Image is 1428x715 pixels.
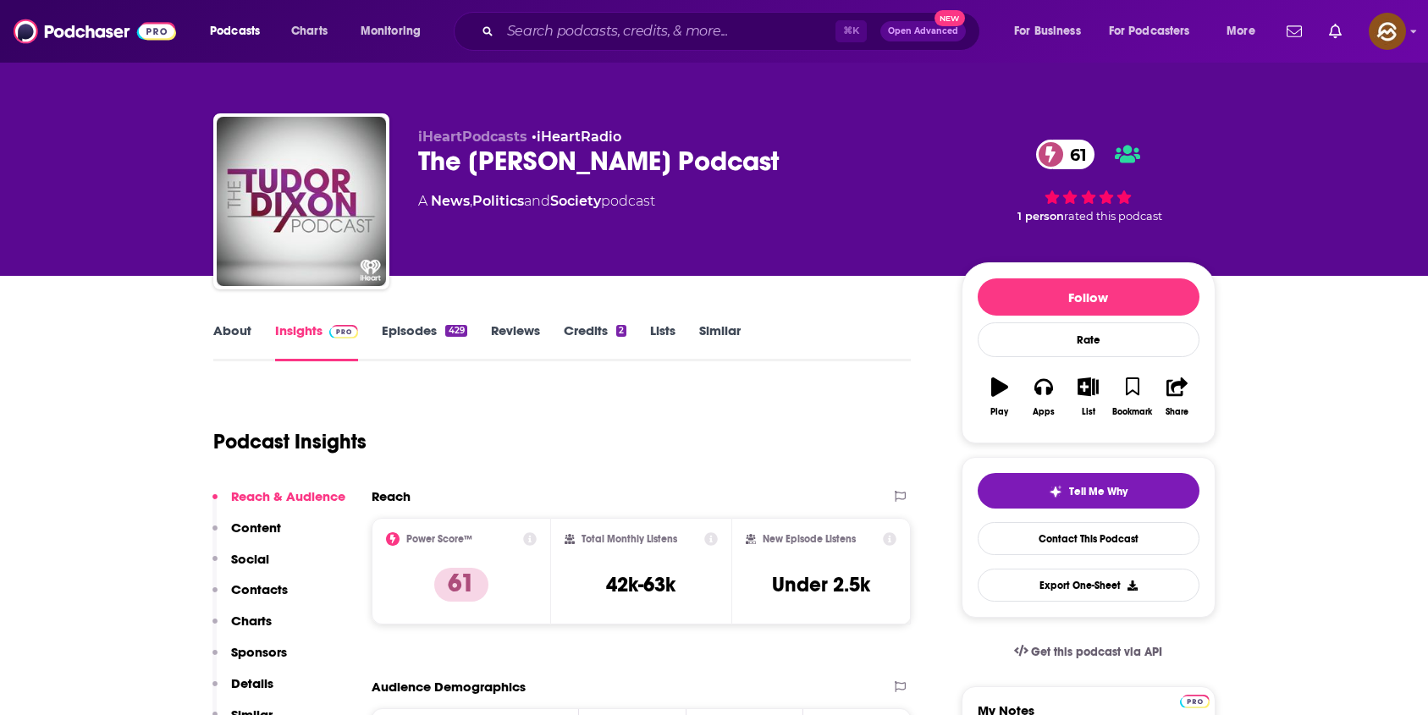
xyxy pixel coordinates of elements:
[231,613,272,629] p: Charts
[212,520,281,551] button: Content
[1180,695,1210,708] img: Podchaser Pro
[978,322,1199,357] div: Rate
[361,19,421,43] span: Monitoring
[14,15,176,47] img: Podchaser - Follow, Share and Rate Podcasts
[1001,631,1177,673] a: Get this podcast via API
[434,568,488,602] p: 61
[888,27,958,36] span: Open Advanced
[1227,19,1255,43] span: More
[763,533,856,545] h2: New Episode Listens
[231,488,345,504] p: Reach & Audience
[1049,485,1062,498] img: tell me why sparkle
[978,473,1199,509] button: tell me why sparkleTell Me Why
[275,322,359,361] a: InsightsPodchaser Pro
[1180,692,1210,708] a: Pro website
[1155,366,1199,427] button: Share
[372,679,526,695] h2: Audience Demographics
[212,551,269,582] button: Social
[280,18,338,45] a: Charts
[1053,140,1095,169] span: 61
[582,533,677,545] h2: Total Monthly Listens
[500,18,835,45] input: Search podcasts, credits, & more...
[978,366,1022,427] button: Play
[1215,18,1276,45] button: open menu
[472,193,524,209] a: Politics
[532,129,621,145] span: •
[431,193,470,209] a: News
[616,325,626,337] div: 2
[1098,18,1215,45] button: open menu
[212,488,345,520] button: Reach & Audience
[1066,366,1110,427] button: List
[491,322,540,361] a: Reviews
[835,20,867,42] span: ⌘ K
[382,322,466,361] a: Episodes429
[1369,13,1406,50] span: Logged in as hey85204
[1111,366,1155,427] button: Bookmark
[699,322,741,361] a: Similar
[978,278,1199,316] button: Follow
[1002,18,1102,45] button: open menu
[406,533,472,545] h2: Power Score™
[470,12,996,51] div: Search podcasts, credits, & more...
[212,644,287,675] button: Sponsors
[445,325,466,337] div: 429
[1322,17,1348,46] a: Show notifications dropdown
[1112,407,1152,417] div: Bookmark
[418,129,527,145] span: iHeartPodcasts
[212,675,273,707] button: Details
[231,675,273,691] p: Details
[213,429,367,454] h1: Podcast Insights
[606,572,675,597] h3: 42k-63k
[470,193,472,209] span: ,
[978,522,1199,555] a: Contact This Podcast
[212,613,272,644] button: Charts
[935,10,965,26] span: New
[650,322,675,361] a: Lists
[550,193,601,209] a: Society
[564,322,626,361] a: Credits2
[1369,13,1406,50] img: User Profile
[1014,19,1081,43] span: For Business
[537,129,621,145] a: iHeartRadio
[372,488,411,504] h2: Reach
[1036,140,1095,169] a: 61
[217,117,386,286] img: The Tudor Dixon Podcast
[1017,210,1064,223] span: 1 person
[212,581,288,613] button: Contacts
[1064,210,1162,223] span: rated this podcast
[213,322,251,361] a: About
[524,193,550,209] span: and
[210,19,260,43] span: Podcasts
[198,18,282,45] button: open menu
[962,129,1216,234] div: 61 1 personrated this podcast
[772,572,870,597] h3: Under 2.5k
[231,551,269,567] p: Social
[231,644,287,660] p: Sponsors
[880,21,966,41] button: Open AdvancedNew
[1280,17,1309,46] a: Show notifications dropdown
[1033,407,1055,417] div: Apps
[1369,13,1406,50] button: Show profile menu
[1022,366,1066,427] button: Apps
[329,325,359,338] img: Podchaser Pro
[1082,407,1095,417] div: List
[1109,19,1190,43] span: For Podcasters
[291,19,328,43] span: Charts
[1069,485,1128,498] span: Tell Me Why
[978,569,1199,602] button: Export One-Sheet
[418,191,655,212] div: A podcast
[1031,645,1162,659] span: Get this podcast via API
[349,18,443,45] button: open menu
[231,520,281,536] p: Content
[231,581,288,597] p: Contacts
[990,407,1008,417] div: Play
[1166,407,1188,417] div: Share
